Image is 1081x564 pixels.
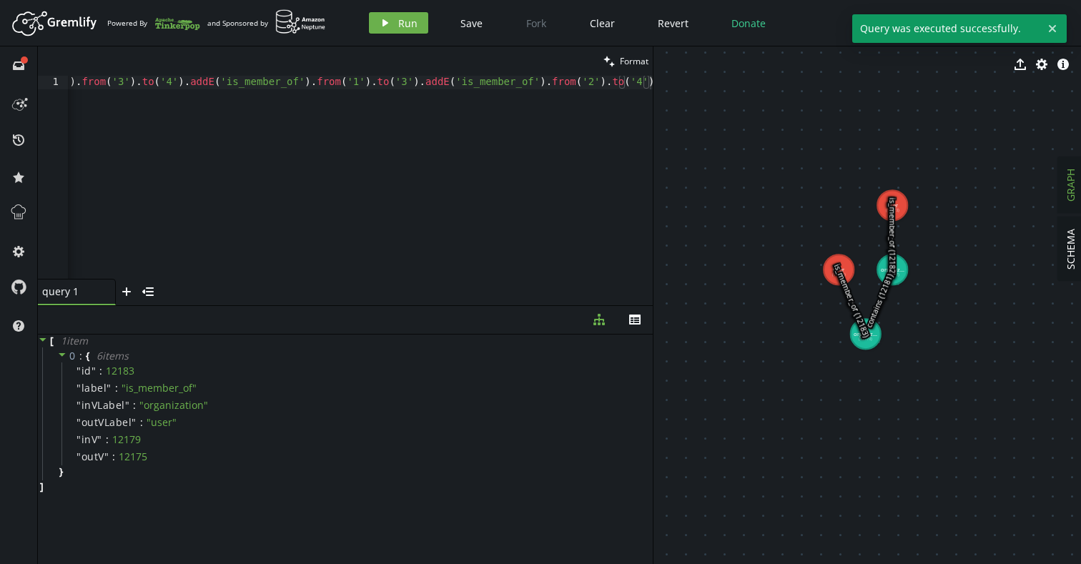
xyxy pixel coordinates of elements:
span: : [99,365,102,377]
tspan: organiz... [854,330,877,337]
tspan: (12177) [886,272,899,277]
span: " [76,450,82,463]
div: 1 [38,76,68,89]
span: " [92,364,97,377]
button: Sign In [1023,12,1070,34]
span: " organization " [139,398,208,412]
span: " [107,381,112,395]
span: " [76,432,82,446]
button: Save [450,12,493,34]
span: Revert [658,16,688,30]
span: Format [620,55,648,67]
span: GRAPH [1064,169,1077,202]
span: : [115,382,118,395]
span: " user " [147,415,177,429]
span: " [97,432,102,446]
tspan: (12175) [832,272,846,277]
span: } [57,465,63,478]
span: inV [82,433,98,446]
span: [ [50,335,54,347]
div: and Sponsored by [207,9,326,36]
span: " [104,450,109,463]
span: Query was executed successfully. [852,14,1042,43]
span: SCHEMA [1064,229,1077,269]
button: Donate [721,12,776,34]
span: inVLabel [82,399,125,412]
span: " [76,398,82,412]
span: : [112,450,115,463]
span: { [86,350,89,362]
span: Fork [526,16,546,30]
span: outV [82,450,104,463]
span: " [132,415,137,429]
button: Format [599,46,653,76]
span: " [76,415,82,429]
button: Clear [579,12,626,34]
span: Clear [590,16,615,30]
span: Save [460,16,483,30]
span: ] [38,480,44,493]
tspan: (12179) [859,336,872,342]
div: 12183 [106,365,134,377]
tspan: user [887,202,898,209]
button: Run [369,12,428,34]
span: query 1 [42,285,99,298]
div: 12175 [119,450,147,463]
img: AWS Neptune [275,9,326,34]
span: : [140,416,143,429]
span: outVLabel [82,416,132,429]
button: Revert [647,12,699,34]
tspan: user [833,266,844,273]
tspan: organiz... [881,266,904,273]
span: " [76,364,82,377]
text: is_member_of (12182) [887,197,897,275]
span: " [76,381,82,395]
span: 6 item s [97,349,129,362]
span: Donate [731,16,766,30]
div: Powered By [107,11,200,36]
span: : [106,433,109,446]
tspan: (12173) [886,207,899,213]
span: " [125,398,130,412]
span: label [82,382,107,395]
span: 0 [69,349,76,362]
div: 12179 [112,433,141,446]
span: Run [398,16,418,30]
button: Fork [515,12,558,34]
span: : [133,399,136,412]
span: id [82,365,92,377]
span: 1 item [61,334,88,347]
span: : [79,350,83,362]
span: " is_member_of " [122,381,197,395]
